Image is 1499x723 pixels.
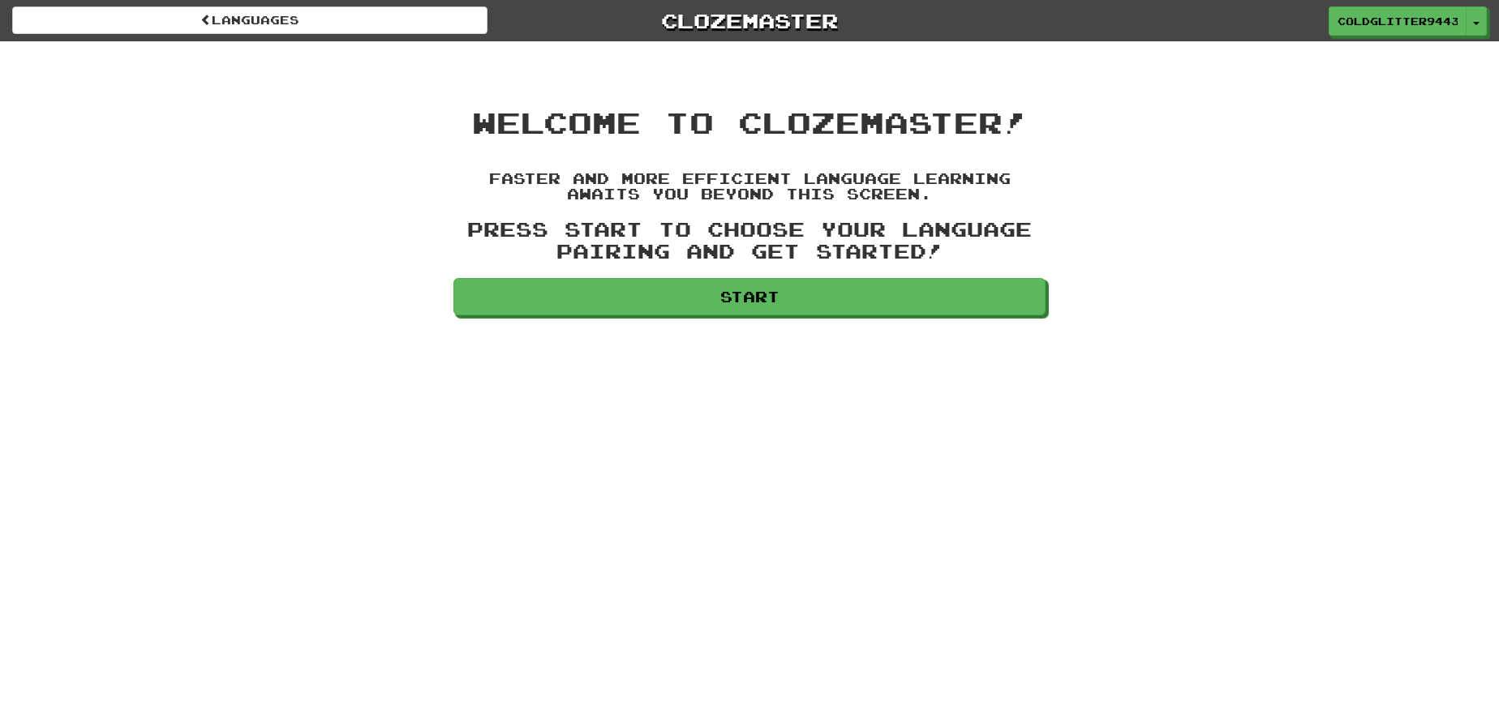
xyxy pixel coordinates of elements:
[12,6,487,34] a: Languages
[453,171,1046,203] h4: Faster and more efficient language learning awaits you beyond this screen.
[1329,6,1467,36] a: ColdGlitter9443
[453,278,1046,315] a: Start
[1338,14,1458,28] span: ColdGlitter9443
[453,106,1046,139] h1: Welcome to Clozemaster!
[512,6,987,35] a: Clozemaster
[453,219,1046,262] h3: Press Start to choose your language pairing and get started!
